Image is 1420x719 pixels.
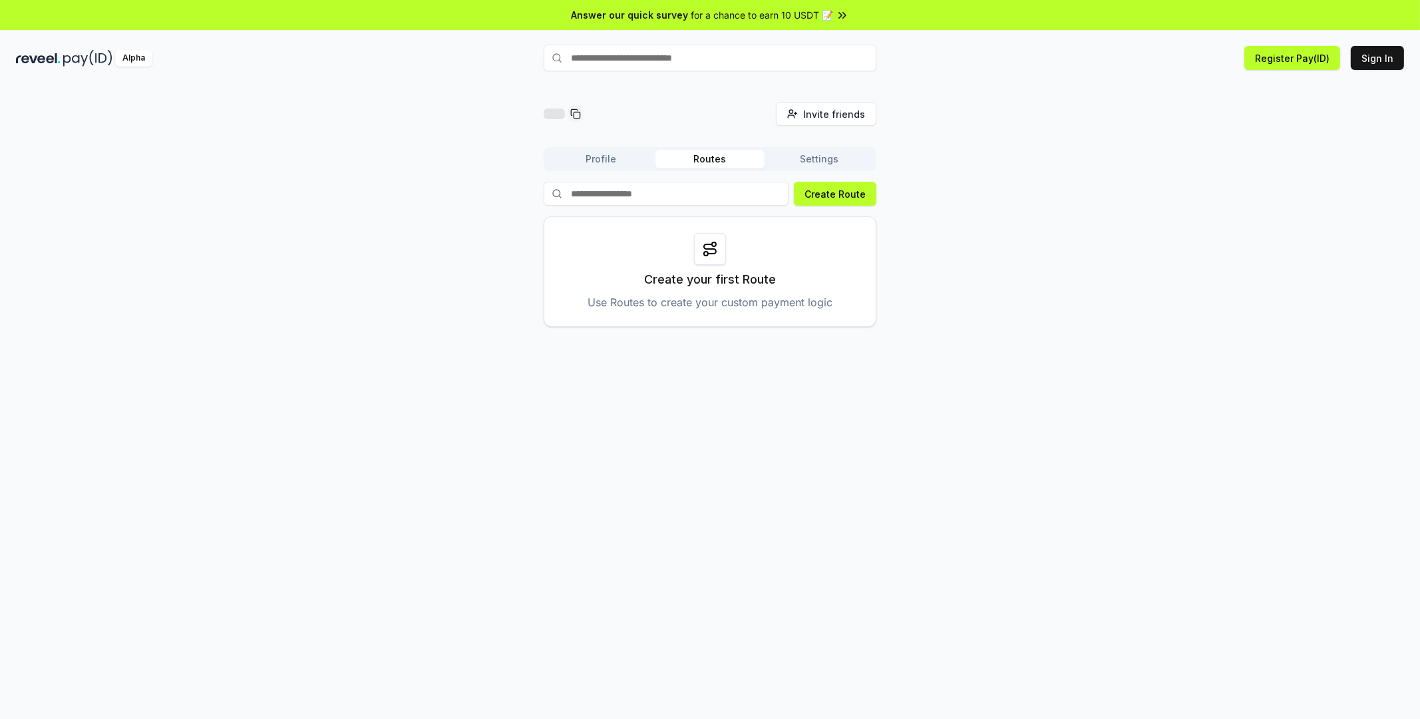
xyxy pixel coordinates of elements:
[1351,46,1404,70] button: Sign In
[691,8,833,22] span: for a chance to earn 10 USDT 📝
[803,107,865,121] span: Invite friends
[1244,46,1340,70] button: Register Pay(ID)
[115,50,152,67] div: Alpha
[765,150,874,168] button: Settings
[63,50,112,67] img: pay_id
[588,294,832,310] p: Use Routes to create your custom payment logic
[794,182,876,206] button: Create Route
[644,270,776,289] p: Create your first Route
[16,50,61,67] img: reveel_dark
[571,8,688,22] span: Answer our quick survey
[655,150,765,168] button: Routes
[776,102,876,126] button: Invite friends
[546,150,655,168] button: Profile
